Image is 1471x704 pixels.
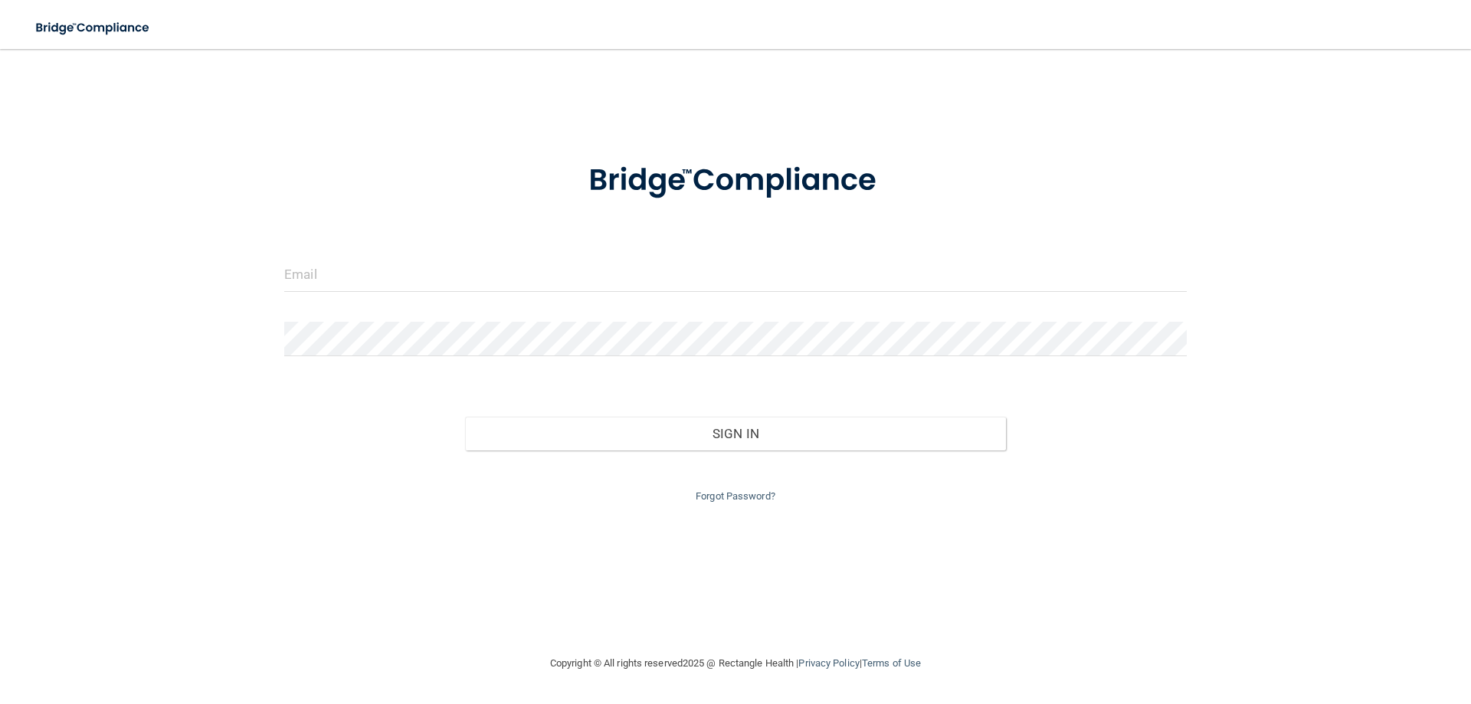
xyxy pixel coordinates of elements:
[798,657,859,669] a: Privacy Policy
[557,141,914,221] img: bridge_compliance_login_screen.278c3ca4.svg
[465,417,1007,450] button: Sign In
[284,257,1187,292] input: Email
[696,490,775,502] a: Forgot Password?
[862,657,921,669] a: Terms of Use
[456,639,1015,688] div: Copyright © All rights reserved 2025 @ Rectangle Health | |
[23,12,164,44] img: bridge_compliance_login_screen.278c3ca4.svg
